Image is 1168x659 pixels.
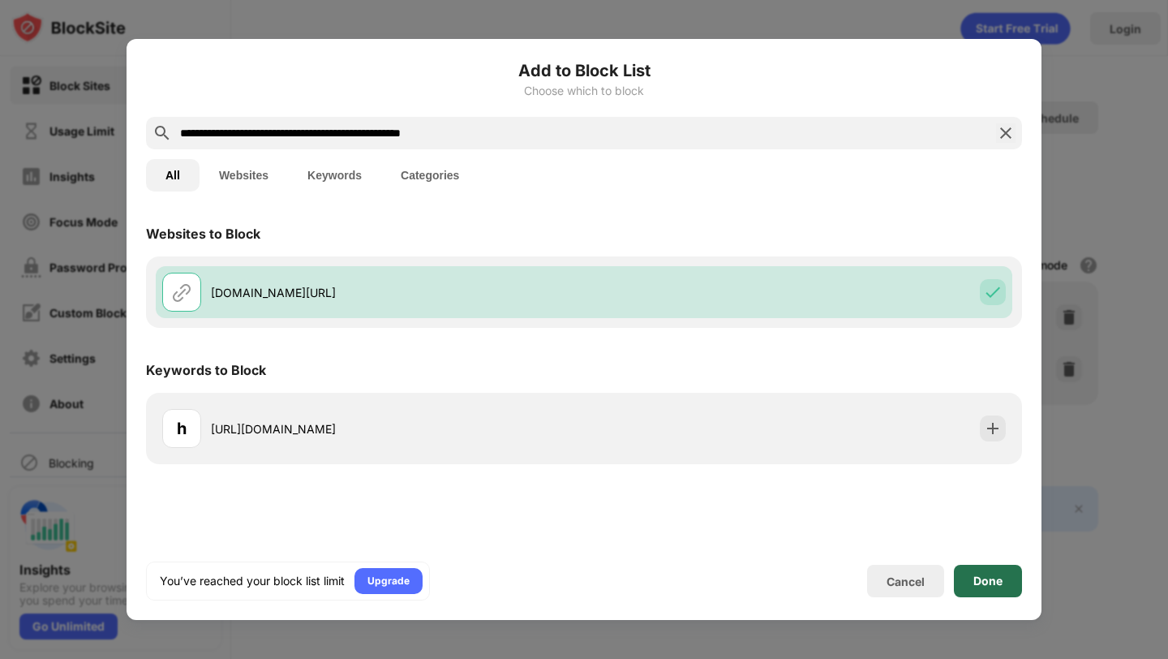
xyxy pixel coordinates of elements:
button: Keywords [288,159,381,192]
div: [URL][DOMAIN_NAME] [211,420,584,437]
img: search.svg [152,123,172,143]
h6: Add to Block List [146,58,1022,83]
div: Done [973,575,1003,588]
button: All [146,159,200,192]
div: Choose which to block [146,84,1022,97]
button: Categories [381,159,479,192]
img: search-close [996,123,1016,143]
img: url.svg [172,282,191,302]
div: [DOMAIN_NAME][URL] [211,284,584,301]
div: Upgrade [367,573,410,589]
div: Cancel [887,575,925,588]
div: You’ve reached your block list limit [160,573,345,589]
div: Websites to Block [146,226,260,242]
div: Keywords to Block [146,362,266,378]
button: Websites [200,159,288,192]
div: h [177,416,187,441]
